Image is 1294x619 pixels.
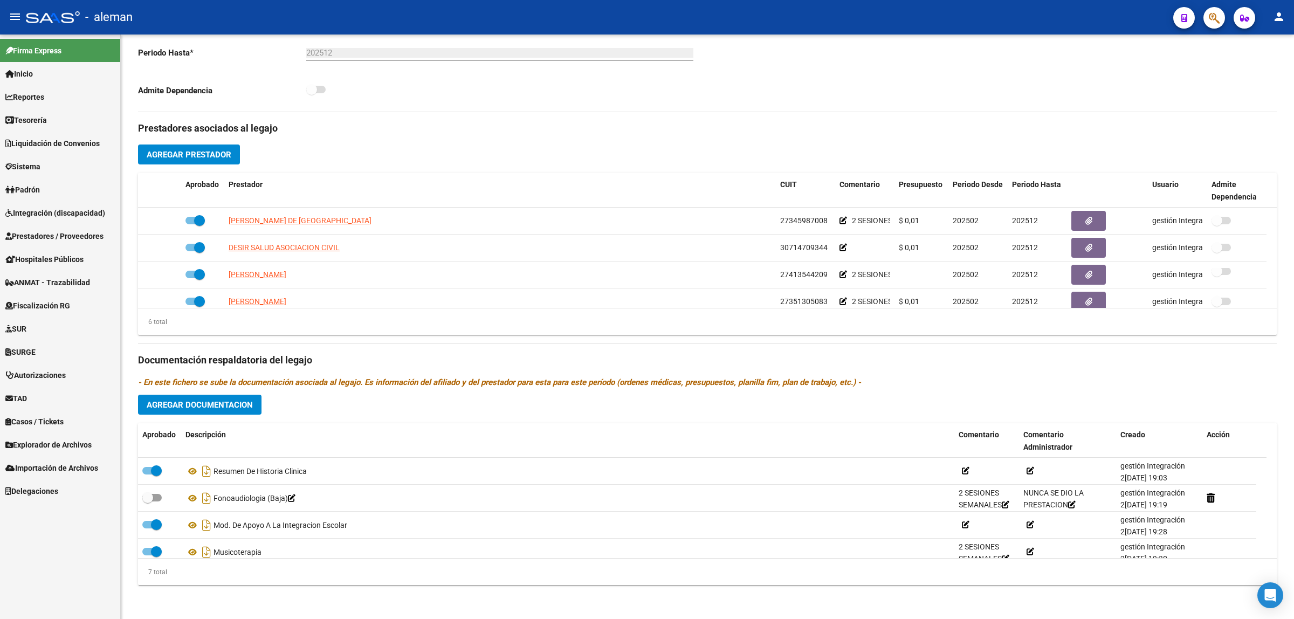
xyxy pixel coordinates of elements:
[5,207,105,219] span: Integración (discapacidad)
[229,180,263,189] span: Prestador
[1120,515,1185,537] span: gestión Integración 2
[138,85,306,97] p: Admite Dependencia
[1019,423,1116,459] datatable-header-cell: Comentario Administrador
[5,277,90,288] span: ANMAT - Trazabilidad
[1012,243,1038,252] span: 202512
[1012,180,1061,189] span: Periodo Hasta
[138,353,1277,368] h3: Documentación respaldatoria del legajo
[852,216,937,225] span: 2 SESIONES SEMANALES
[229,243,340,252] span: DESIR SALUD ASOCIACION CIVIL
[138,121,1277,136] h3: Prestadores asociados al legajo
[185,517,950,534] div: Mod. De Apoyo A La Integracion Escolar
[1152,216,1250,225] span: gestión Integración 2 [DATE]
[185,490,950,507] div: Fonoaudiologia (Baja)
[959,430,999,439] span: Comentario
[5,114,47,126] span: Tesorería
[185,180,219,189] span: Aprobado
[780,243,828,252] span: 30714709344
[953,180,1003,189] span: Periodo Desde
[1257,582,1283,608] div: Open Intercom Messenger
[185,544,950,561] div: Musicoterapia
[185,463,950,480] div: Resumen De Historia Clinica
[5,462,98,474] span: Importación de Archivos
[953,270,979,279] span: 202502
[138,377,861,387] i: - En este fichero se sube la documentación asociada al legajo. Es información del afiliado y del ...
[953,243,979,252] span: 202502
[138,395,261,415] button: Agregar Documentacion
[5,45,61,57] span: Firma Express
[1207,173,1267,209] datatable-header-cell: Admite Dependencia
[959,489,1009,510] span: 2 SESIONES SEMANALES
[1152,270,1250,279] span: gestión Integración 2 [DATE]
[5,416,64,428] span: Casos / Tickets
[899,180,942,189] span: Presupuesto
[138,145,240,164] button: Agregar Prestador
[5,393,27,404] span: TAD
[5,323,26,335] span: SUR
[780,270,828,279] span: 27413544209
[1202,423,1256,459] datatable-header-cell: Acción
[1125,527,1167,536] span: [DATE] 19:28
[199,544,214,561] i: Descargar documento
[948,173,1008,209] datatable-header-cell: Periodo Desde
[199,517,214,534] i: Descargar documento
[5,346,36,358] span: SURGE
[85,5,133,29] span: - aleman
[181,423,954,459] datatable-header-cell: Descripción
[9,10,22,23] mat-icon: menu
[185,430,226,439] span: Descripción
[1012,270,1038,279] span: 202512
[852,297,937,306] span: 2 SESIONES SEMANALES
[5,137,100,149] span: Liquidación de Convenios
[835,173,894,209] datatable-header-cell: Comentario
[1272,10,1285,23] mat-icon: person
[1152,243,1250,252] span: gestión Integración 2 [DATE]
[899,243,919,252] span: $ 0,01
[138,566,167,578] div: 7 total
[138,423,181,459] datatable-header-cell: Aprobado
[1023,489,1084,510] span: NUNCA SE DIO LA PRESTACION
[1125,554,1167,563] span: [DATE] 19:30
[1008,173,1067,209] datatable-header-cell: Periodo Hasta
[1120,462,1185,483] span: gestión Integración 2
[776,173,835,209] datatable-header-cell: CUIT
[1120,430,1145,439] span: Creado
[899,216,919,225] span: $ 0,01
[1148,173,1207,209] datatable-header-cell: Usuario
[5,369,66,381] span: Autorizaciones
[5,68,33,80] span: Inicio
[954,423,1019,459] datatable-header-cell: Comentario
[229,297,286,306] span: [PERSON_NAME]
[199,490,214,507] i: Descargar documento
[5,253,84,265] span: Hospitales Públicos
[1152,297,1250,306] span: gestión Integración 2 [DATE]
[5,300,70,312] span: Fiscalización RG
[5,161,40,173] span: Sistema
[1212,180,1257,201] span: Admite Dependencia
[959,542,1009,563] span: 2 SESIONES SEMANALES
[780,297,828,306] span: 27351305083
[147,400,253,410] span: Agregar Documentacion
[1152,180,1179,189] span: Usuario
[5,439,92,451] span: Explorador de Archivos
[852,270,937,279] span: 2 SESIONES SEMANALES
[147,150,231,160] span: Agregar Prestador
[1120,542,1185,563] span: gestión Integración 2
[142,430,176,439] span: Aprobado
[899,297,919,306] span: $ 0,01
[229,270,286,279] span: [PERSON_NAME]
[1120,489,1185,510] span: gestión Integración 2
[1125,500,1167,509] span: [DATE] 19:19
[224,173,776,209] datatable-header-cell: Prestador
[1116,423,1202,459] datatable-header-cell: Creado
[1012,216,1038,225] span: 202512
[138,47,306,59] p: Periodo Hasta
[138,316,167,328] div: 6 total
[181,173,224,209] datatable-header-cell: Aprobado
[5,184,40,196] span: Padrón
[780,180,797,189] span: CUIT
[1012,297,1038,306] span: 202512
[894,173,948,209] datatable-header-cell: Presupuesto
[1023,430,1072,451] span: Comentario Administrador
[5,230,104,242] span: Prestadores / Proveedores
